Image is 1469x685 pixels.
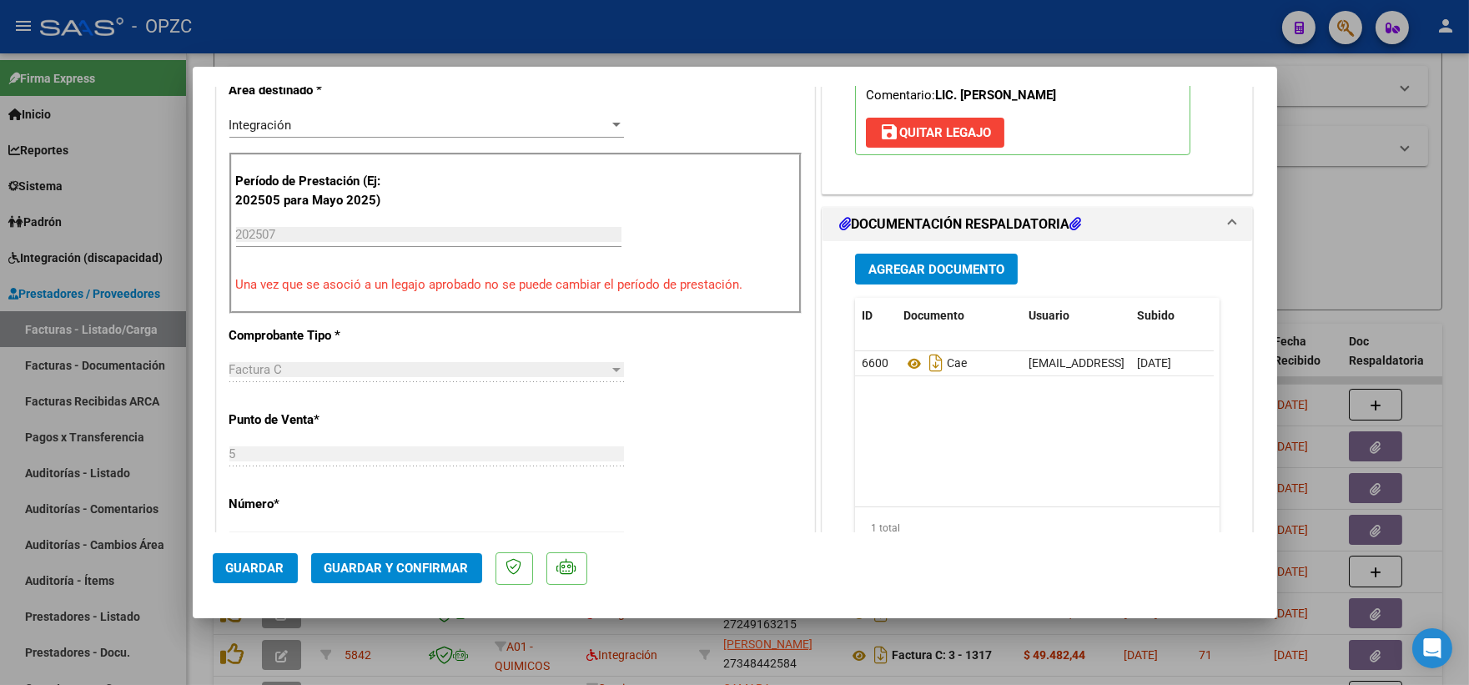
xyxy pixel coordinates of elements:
span: Agregar Documento [868,262,1004,277]
p: Punto de Venta [229,410,401,430]
span: Documento [903,309,964,322]
div: 1 total [855,507,1220,549]
p: Comprobante Tipo * [229,326,401,345]
span: Guardar y Confirmar [324,561,469,576]
p: Período de Prestación (Ej: 202505 para Mayo 2025) [236,172,404,209]
h1: DOCUMENTACIÓN RESPALDATORIA [839,214,1081,234]
div: DOCUMENTACIÓN RESPALDATORIA [823,241,1253,587]
button: Agregar Documento [855,254,1018,285]
span: 6600 [862,356,888,370]
span: Cae [903,357,967,370]
span: Factura C [229,362,283,377]
mat-expansion-panel-header: DOCUMENTACIÓN RESPALDATORIA [823,208,1253,241]
p: Número [229,495,401,514]
span: Subido [1137,309,1175,322]
i: Descargar documento [925,350,947,376]
div: Open Intercom Messenger [1412,628,1452,668]
datatable-header-cell: Usuario [1022,298,1130,334]
button: Guardar [213,553,298,583]
span: Guardar [226,561,284,576]
span: Integración [229,118,292,133]
p: Area destinado * [229,81,401,100]
mat-icon: save [879,122,899,142]
span: ID [862,309,873,322]
span: [EMAIL_ADDRESS][DOMAIN_NAME] - [PERSON_NAME] [1029,356,1311,370]
datatable-header-cell: Documento [897,298,1022,334]
span: Quitar Legajo [879,125,991,140]
span: Comentario: [866,88,1056,103]
datatable-header-cell: Subido [1130,298,1214,334]
datatable-header-cell: ID [855,298,897,334]
button: Quitar Legajo [866,118,1004,148]
strong: LIC. [PERSON_NAME] [935,88,1056,103]
span: [DATE] [1137,356,1171,370]
button: Guardar y Confirmar [311,553,482,583]
span: Usuario [1029,309,1069,322]
p: Una vez que se asoció a un legajo aprobado no se puede cambiar el período de prestación. [236,275,795,295]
